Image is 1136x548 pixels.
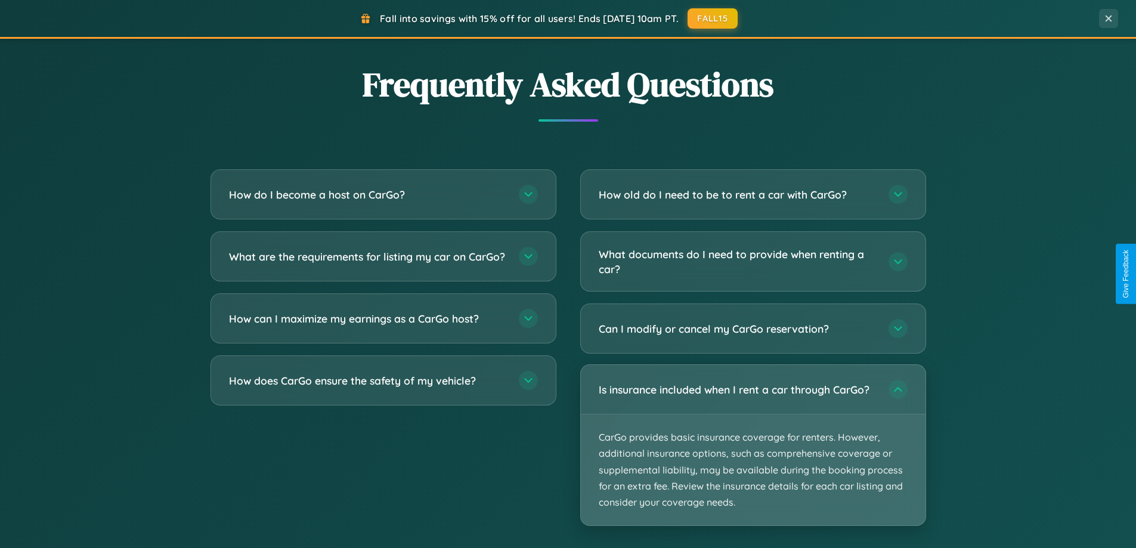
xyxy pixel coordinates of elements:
h3: What documents do I need to provide when renting a car? [599,247,877,276]
h2: Frequently Asked Questions [211,61,926,107]
button: FALL15 [688,8,738,29]
h3: How do I become a host on CarGo? [229,187,507,202]
h3: How does CarGo ensure the safety of my vehicle? [229,373,507,388]
span: Fall into savings with 15% off for all users! Ends [DATE] 10am PT. [380,13,679,24]
h3: What are the requirements for listing my car on CarGo? [229,249,507,264]
h3: How old do I need to be to rent a car with CarGo? [599,187,877,202]
h3: Is insurance included when I rent a car through CarGo? [599,382,877,397]
h3: How can I maximize my earnings as a CarGo host? [229,311,507,326]
h3: Can I modify or cancel my CarGo reservation? [599,321,877,336]
div: Give Feedback [1122,250,1130,298]
p: CarGo provides basic insurance coverage for renters. However, additional insurance options, such ... [581,414,925,525]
